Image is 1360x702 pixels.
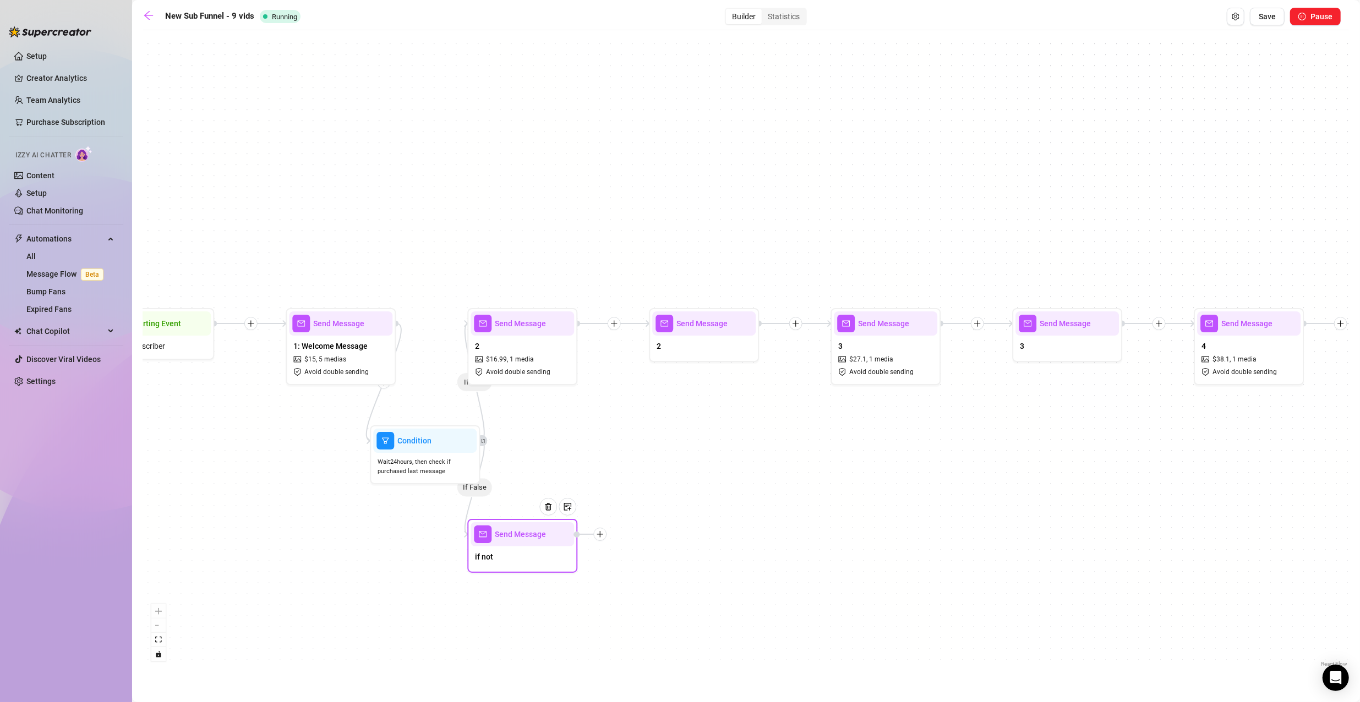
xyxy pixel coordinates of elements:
[486,354,508,365] span: $ 16.99 ,
[1200,315,1218,332] span: mail
[1298,13,1306,20] span: pause-circle
[26,322,105,340] span: Chat Copilot
[657,340,661,352] span: 2
[75,146,92,162] img: AI Chatter
[1232,354,1257,365] span: 1 media
[656,315,673,332] span: mail
[26,355,101,364] a: Discover Viral Videos
[1323,665,1349,691] div: Open Intercom Messenger
[15,150,71,161] span: Izzy AI Chatter
[792,320,800,327] span: plus
[596,530,604,538] span: plus
[1201,356,1211,364] span: picture
[762,9,806,24] div: Statistics
[1201,368,1211,376] span: safety-certificate
[26,52,47,61] a: Setup
[1250,8,1285,25] button: Save Flow
[132,317,181,330] span: Starting Event
[563,502,572,511] img: Sticky Note
[165,11,254,21] strong: New Sub Funnel - 9 vids
[293,340,368,352] span: 1: Welcome Message
[510,354,534,365] span: 1 media
[869,354,893,365] span: 1 media
[725,8,807,25] div: segmented control
[26,69,114,87] a: Creator Analytics
[319,354,346,365] span: 5 medias
[1310,12,1332,21] span: Pause
[610,320,618,327] span: plus
[467,308,577,385] div: mailSend Message2picture$16.99,1 mediasafety-certificateAvoid double sending
[292,315,310,332] span: mail
[1259,12,1276,21] span: Save
[304,367,369,377] span: Avoid double sending
[313,317,364,330] span: Send Message
[1232,13,1239,20] span: setting
[26,113,114,131] a: Purchase Subscription
[1227,8,1244,25] button: Open Exit Rules
[1019,315,1036,332] span: mail
[1155,320,1163,327] span: plus
[849,367,914,377] span: Avoid double sending
[151,618,166,633] button: zoom out
[649,308,759,362] div: mailSend Message2
[112,340,165,352] span: New Subscriber
[26,287,65,296] a: Bump Fans
[304,354,317,365] span: $ 15 ,
[286,308,396,385] div: mailSend Message1: Welcome Messagepicture$15,5 mediassafety-certificateAvoid double sending
[465,323,484,441] g: Edge from ce0fdc71-8a79-4b6c-b19e-a837ba976d0b to 74e0dfa1-407c-4ade-9c3e-b757eb60edbc
[104,308,214,360] div: play-circleStarting EventNew Subscriber
[26,171,54,180] a: Content
[143,10,154,21] span: arrow-left
[974,320,981,327] span: plus
[151,647,166,661] button: toggle interactivity
[495,317,546,330] span: Send Message
[831,308,941,385] div: mailSend Message3picture$27.1,1 mediasafety-certificateAvoid double sending
[293,356,303,364] span: picture
[838,368,848,376] span: safety-certificate
[26,377,56,386] a: Settings
[858,317,909,330] span: Send Message
[26,206,83,215] a: Chat Monitoring
[14,234,23,243] span: thunderbolt
[467,519,577,573] div: TrashSticky NotemailSend Messageif not
[26,230,105,248] span: Automations
[1290,8,1341,25] button: Pause
[837,315,855,332] span: mail
[475,368,484,376] span: safety-certificate
[1194,308,1304,385] div: mailSend Message4picture$38.1,1 mediasafety-certificateAvoid double sending
[9,26,91,37] img: logo-BBDzfeDw.svg
[272,13,297,21] span: Running
[838,356,848,364] span: picture
[474,525,491,543] span: mail
[247,320,255,327] span: plus
[676,317,728,330] span: Send Message
[26,189,47,198] a: Setup
[1337,320,1345,327] span: plus
[849,354,867,365] span: $ 27.1 ,
[370,425,480,484] div: filterConditionWait24hours, then check if purchased last message
[726,9,762,24] div: Builder
[1321,661,1347,667] a: React Flow attribution
[376,432,394,449] span: filter
[26,305,72,314] a: Expired Fans
[475,340,479,352] span: 2
[1012,308,1122,362] div: mailSend Message3
[1212,354,1231,365] span: $ 38.1 ,
[478,438,485,443] span: retweet
[367,323,401,441] g: Edge from 6c93a81a-118d-4135-a18a-2c2522537403 to ce0fdc71-8a79-4b6c-b19e-a837ba976d0b
[151,633,166,647] button: fit view
[1212,367,1277,377] span: Avoid double sending
[26,96,80,105] a: Team Analytics
[26,252,36,261] a: All
[474,315,491,332] span: mail
[475,551,493,563] span: if not
[475,356,484,364] span: picture
[486,367,550,377] span: Avoid double sending
[380,379,387,386] span: plus
[1020,340,1024,352] span: 3
[81,268,103,281] span: Beta
[838,340,843,352] span: 3
[293,368,303,376] span: safety-certificate
[143,10,160,23] a: arrow-left
[397,435,432,447] span: Condition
